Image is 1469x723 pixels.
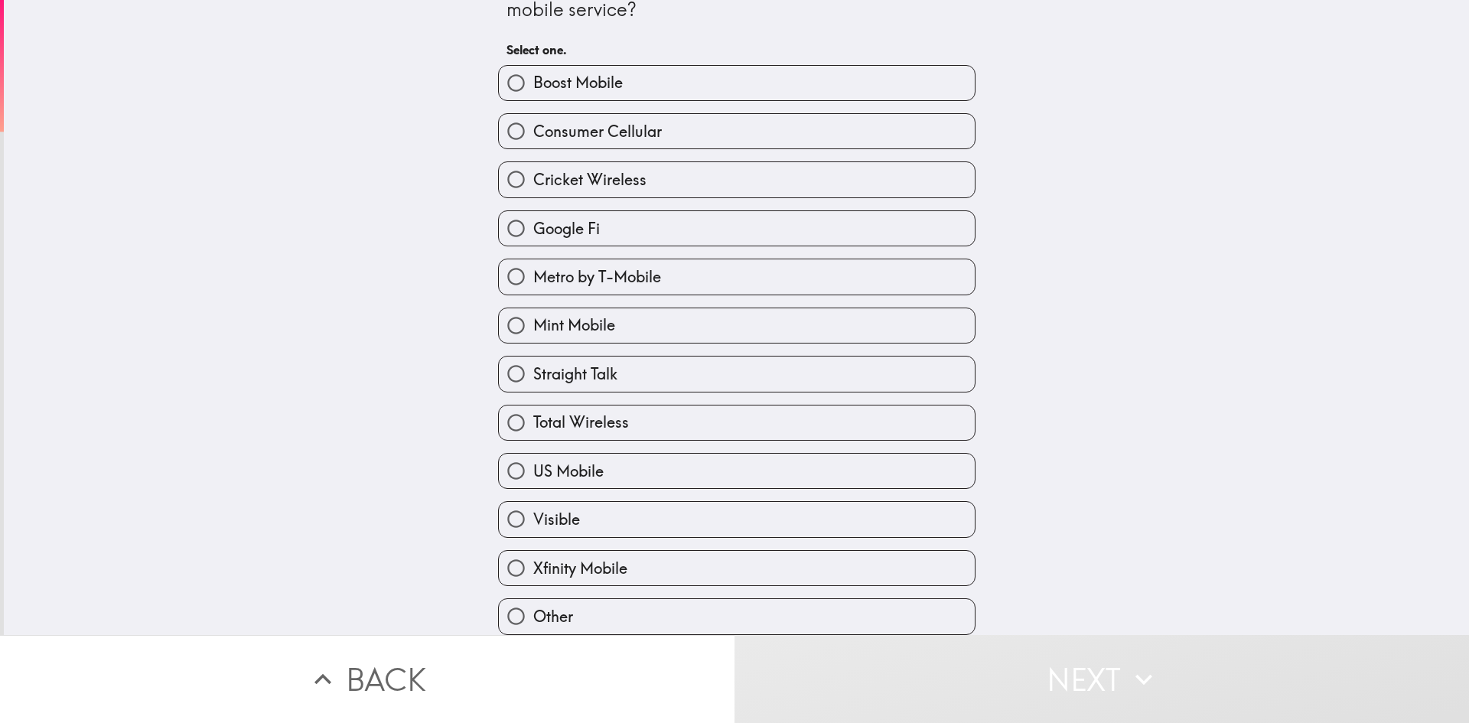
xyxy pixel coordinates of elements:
span: Straight Talk [533,363,617,385]
span: Google Fi [533,218,600,239]
button: Xfinity Mobile [499,551,975,585]
button: Straight Talk [499,357,975,391]
button: Google Fi [499,211,975,246]
button: Other [499,599,975,633]
h6: Select one. [506,41,967,58]
button: Boost Mobile [499,66,975,100]
span: Visible [533,509,580,530]
button: Total Wireless [499,405,975,440]
button: Next [734,635,1469,723]
button: Metro by T-Mobile [499,259,975,294]
span: Total Wireless [533,412,629,433]
span: Mint Mobile [533,314,615,336]
span: US Mobile [533,461,604,482]
span: Other [533,606,573,627]
button: US Mobile [499,454,975,488]
span: Boost Mobile [533,72,623,93]
button: Consumer Cellular [499,114,975,148]
span: Metro by T-Mobile [533,266,661,288]
button: Visible [499,502,975,536]
button: Cricket Wireless [499,162,975,197]
span: Xfinity Mobile [533,558,627,579]
span: Cricket Wireless [533,169,647,191]
span: Consumer Cellular [533,121,662,142]
button: Mint Mobile [499,308,975,343]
